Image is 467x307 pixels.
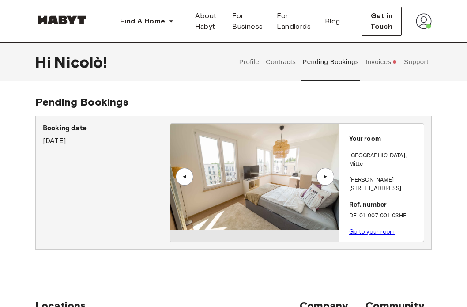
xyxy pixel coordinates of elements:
button: Invoices [364,42,398,81]
span: Pending Bookings [35,95,128,108]
span: Blog [325,16,340,27]
span: For Business [232,11,263,32]
span: Find A Home [120,16,165,27]
p: Ref. number [349,200,420,210]
button: Pending Bookings [301,42,360,81]
p: [GEOGRAPHIC_DATA] , Mitte [349,152,420,169]
p: DE-01-007-001-03HF [349,212,420,220]
div: ▲ [180,174,189,179]
a: Blog [318,7,347,35]
span: About Habyt [195,11,218,32]
img: Habyt [35,15,88,24]
a: For Business [225,7,270,35]
span: Hi [35,53,54,71]
img: Image of the room [170,124,339,230]
p: Booking date [43,123,170,134]
a: About Habyt [188,7,225,35]
span: Nicolò ! [54,53,107,71]
button: Support [403,42,429,81]
img: avatar [416,13,432,29]
button: Contracts [265,42,297,81]
a: Go to your room [349,228,395,235]
div: user profile tabs [236,42,432,81]
div: [DATE] [43,123,170,146]
span: Get in Touch [369,11,394,32]
a: For Landlords [270,7,318,35]
p: Your room [349,134,420,144]
p: [PERSON_NAME][STREET_ADDRESS] [349,176,420,193]
button: Get in Touch [362,7,402,36]
span: For Landlords [277,11,311,32]
button: Find A Home [113,12,181,30]
button: Profile [238,42,260,81]
div: ▲ [321,174,330,179]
